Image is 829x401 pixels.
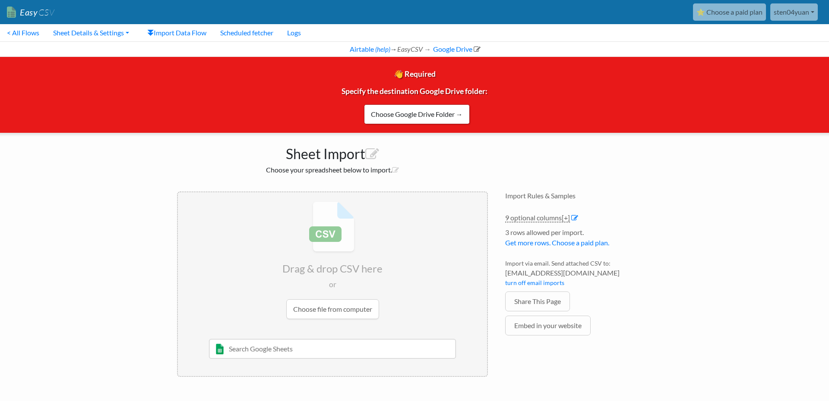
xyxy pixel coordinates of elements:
input: Search Google Sheets [209,339,456,359]
a: Sheet Details & Settings [46,24,136,41]
a: Import Data Flow [140,24,213,41]
a: Choose Google Drive Folder → [364,104,470,124]
h1: Sheet Import [177,141,488,162]
span: [+] [562,213,570,222]
a: turn off email imports [505,279,564,286]
i: EasyCSV → [397,45,431,53]
a: 9 optional columns[+] [505,213,570,222]
h2: Choose your spreadsheet below to import. [177,166,488,174]
a: Google Drive [432,45,481,53]
a: (help) [375,45,390,53]
h4: Import Rules & Samples [505,191,652,200]
a: ⭐ Choose a paid plan [693,3,766,21]
span: CSV [38,7,54,18]
a: Embed in your website [505,316,591,335]
a: Logs [280,24,308,41]
a: Share This Page [505,291,570,311]
a: EasyCSV [7,3,54,21]
li: 3 rows allowed per import. [505,227,652,252]
a: Get more rows. Choose a paid plan. [505,238,609,247]
a: Airtable [348,45,374,53]
a: Scheduled fetcher [213,24,280,41]
a: sten04yuan [770,3,818,21]
li: Import via email. Send attached CSV to: [505,259,652,291]
span: 👋 Required Specify the destination Google Drive folder: [342,69,487,116]
span: [EMAIL_ADDRESS][DOMAIN_NAME] [505,268,652,278]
